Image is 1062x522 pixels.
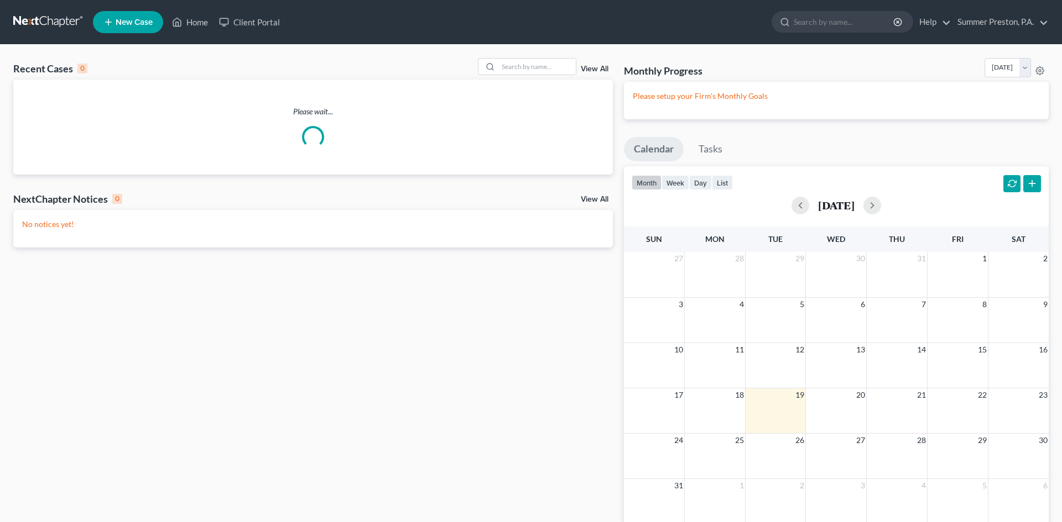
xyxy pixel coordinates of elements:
p: No notices yet! [22,219,604,230]
a: View All [581,196,608,203]
span: 23 [1038,388,1049,402]
h3: Monthly Progress [624,64,702,77]
a: Home [166,12,214,32]
span: 4 [920,479,927,492]
span: Fri [952,234,964,244]
span: 30 [855,252,866,265]
span: 24 [673,434,684,447]
span: 20 [855,388,866,402]
div: 0 [77,64,87,73]
span: 17 [673,388,684,402]
span: 7 [920,298,927,311]
span: 14 [916,343,927,356]
a: Help [914,12,951,32]
span: 11 [734,343,745,356]
button: month [632,175,662,190]
span: 19 [794,388,805,402]
span: 8 [981,298,988,311]
div: 0 [112,194,122,204]
span: 31 [916,252,927,265]
h2: [DATE] [818,199,855,211]
span: New Case [116,18,153,27]
a: View All [581,65,608,73]
span: 25 [734,434,745,447]
span: Tue [768,234,783,244]
span: 22 [977,388,988,402]
span: 10 [673,343,684,356]
span: 21 [916,388,927,402]
div: NextChapter Notices [13,192,122,205]
a: Summer Preston, P.A. [952,12,1048,32]
span: 2 [799,479,805,492]
p: Please setup your Firm's Monthly Goals [633,91,1040,102]
span: 27 [855,434,866,447]
div: Recent Cases [13,62,87,75]
span: 13 [855,343,866,356]
a: Client Portal [214,12,285,32]
span: 26 [794,434,805,447]
span: 5 [981,479,988,492]
span: 3 [860,479,866,492]
span: 15 [977,343,988,356]
a: Tasks [689,137,732,161]
span: 5 [799,298,805,311]
span: 3 [678,298,684,311]
span: 28 [916,434,927,447]
span: 6 [860,298,866,311]
span: 18 [734,388,745,402]
span: 28 [734,252,745,265]
button: list [712,175,733,190]
span: 29 [977,434,988,447]
span: 4 [738,298,745,311]
input: Search by name... [794,12,895,32]
span: Sat [1012,234,1025,244]
span: 30 [1038,434,1049,447]
button: week [662,175,689,190]
span: Wed [827,234,845,244]
input: Search by name... [498,59,576,75]
span: 29 [794,252,805,265]
span: 12 [794,343,805,356]
span: 2 [1042,252,1049,265]
span: Thu [889,234,905,244]
span: 9 [1042,298,1049,311]
button: day [689,175,712,190]
span: 16 [1038,343,1049,356]
span: Mon [705,234,725,244]
span: 1 [738,479,745,492]
span: 6 [1042,479,1049,492]
span: Sun [646,234,662,244]
span: 27 [673,252,684,265]
p: Please wait... [13,106,613,117]
span: 1 [981,252,988,265]
span: 31 [673,479,684,492]
a: Calendar [624,137,684,161]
